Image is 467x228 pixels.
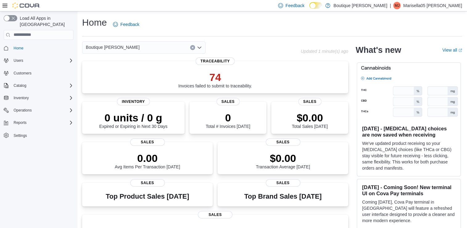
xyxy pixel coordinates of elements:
div: Invoices failed to submit to traceability. [178,71,252,88]
span: Reports [11,119,73,126]
button: Open list of options [197,45,202,50]
button: Inventory [1,94,76,102]
button: Settings [1,131,76,140]
p: We've updated product receiving so your [MEDICAL_DATA] choices (like THCa or CBG) stay visible fo... [362,140,456,171]
h1: Home [82,16,107,29]
button: Reports [1,118,76,127]
p: Marisella05 [PERSON_NAME] [403,2,462,9]
button: Operations [11,107,34,114]
span: Users [14,58,23,63]
button: Inventory [11,94,31,102]
p: 74 [178,71,252,83]
span: Customers [14,71,31,76]
span: Operations [14,108,32,113]
span: Inventory [11,94,73,102]
span: Settings [11,131,73,139]
p: $0.00 [256,152,310,164]
h3: Top Product Sales [DATE] [106,193,189,200]
span: Sales [266,138,300,146]
p: $0.00 [292,112,327,124]
span: Home [14,46,23,51]
span: Boutique [PERSON_NAME] [86,44,140,51]
p: 0 [206,112,250,124]
span: Operations [11,107,73,114]
button: Users [1,56,76,65]
a: Customers [11,70,34,77]
span: Load All Apps in [GEOGRAPHIC_DATA] [17,15,73,27]
p: | [390,2,391,9]
span: Catalog [11,82,73,89]
p: 0 units / 0 g [99,112,168,124]
a: View allExternal link [442,48,462,53]
span: MJ [394,2,399,9]
svg: External link [458,49,462,52]
h3: [DATE] - [MEDICAL_DATA] choices are now saved when receiving [362,125,456,138]
span: Sales [216,98,240,105]
img: Cova [12,2,40,9]
h3: Top Brand Sales [DATE] [244,193,322,200]
span: Sales [198,211,232,218]
button: Operations [1,106,76,115]
span: Sales [130,179,165,187]
span: Catalog [14,83,26,88]
p: 0.00 [115,152,180,164]
button: Clear input [190,45,195,50]
h3: [DATE] - Coming Soon! New terminal UI on Cova Pay terminals [362,184,456,196]
input: Dark Mode [309,2,322,9]
p: Updated 1 minute(s) ago [301,49,348,54]
span: Sales [130,138,165,146]
span: Home [11,44,73,52]
span: Traceability [196,57,235,65]
span: Feedback [120,21,139,27]
a: Feedback [110,18,142,31]
button: Users [11,57,26,64]
div: Expired or Expiring in Next 30 Days [99,112,168,129]
button: Home [1,44,76,53]
div: Total # Invoices [DATE] [206,112,250,129]
span: Sales [266,179,300,187]
p: Coming [DATE], Cova Pay terminal in [GEOGRAPHIC_DATA] will feature a refreshed user interface des... [362,199,456,224]
nav: Complex example [4,41,73,156]
div: Total Sales [DATE] [292,112,327,129]
h2: What's new [356,45,401,55]
button: Customers [1,69,76,78]
button: Catalog [11,82,29,89]
div: Marisella05 Jacquez [393,2,401,9]
span: Settings [14,133,27,138]
a: Settings [11,132,29,139]
span: Customers [11,69,73,77]
span: Sales [298,98,321,105]
span: Inventory [117,98,150,105]
button: Catalog [1,81,76,90]
span: Users [11,57,73,64]
span: Inventory [14,95,29,100]
span: Reports [14,120,27,125]
div: Transaction Average [DATE] [256,152,310,169]
button: Reports [11,119,29,126]
span: Feedback [286,2,304,9]
div: Avg Items Per Transaction [DATE] [115,152,180,169]
p: Boutique [PERSON_NAME] [333,2,387,9]
a: Home [11,44,26,52]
